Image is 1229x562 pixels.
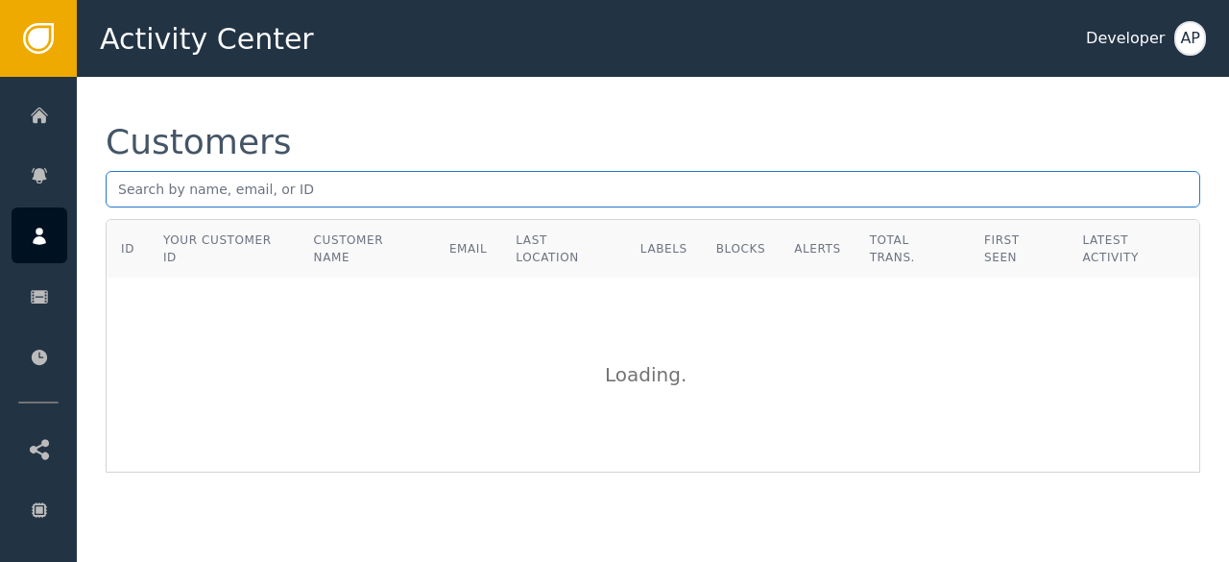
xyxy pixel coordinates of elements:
[516,232,612,266] div: Last Location
[1174,21,1206,56] button: AP
[1082,232,1185,266] div: Latest Activity
[106,171,1200,208] input: Search by name, email, or ID
[121,240,134,257] div: ID
[449,240,487,257] div: Email
[794,240,841,257] div: Alerts
[716,240,765,257] div: Blocks
[314,232,421,266] div: Customer Name
[870,232,955,266] div: Total Trans.
[605,360,701,389] div: Loading .
[100,17,314,61] span: Activity Center
[1086,27,1165,50] div: Developer
[163,232,285,266] div: Your Customer ID
[106,125,292,159] div: Customers
[640,240,687,257] div: Labels
[984,232,1053,266] div: First Seen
